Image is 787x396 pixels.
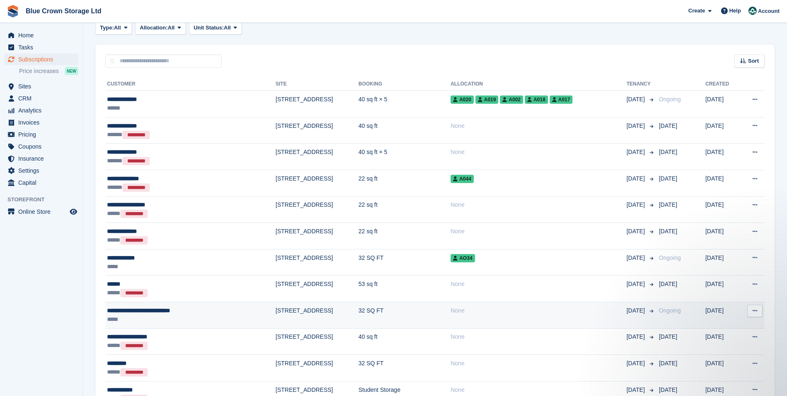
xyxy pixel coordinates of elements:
[626,254,646,262] span: [DATE]
[705,117,739,144] td: [DATE]
[500,95,523,104] span: A002
[550,95,573,104] span: A017
[358,117,451,144] td: 40 sq ft
[4,165,78,176] a: menu
[140,24,168,32] span: Allocation:
[224,24,231,32] span: All
[475,95,499,104] span: A019
[451,254,475,262] span: AO34
[705,196,739,223] td: [DATE]
[451,332,626,341] div: None
[626,148,646,156] span: [DATE]
[275,223,358,249] td: [STREET_ADDRESS]
[451,280,626,288] div: None
[626,95,646,104] span: [DATE]
[659,333,677,340] span: [DATE]
[626,359,646,368] span: [DATE]
[100,24,114,32] span: Type:
[659,96,681,103] span: Ongoing
[189,21,242,34] button: Unit Status: All
[4,141,78,152] a: menu
[451,122,626,130] div: None
[451,175,474,183] span: A044
[18,165,68,176] span: Settings
[659,122,677,129] span: [DATE]
[22,4,105,18] a: Blue Crown Storage Ltd
[705,223,739,249] td: [DATE]
[626,332,646,341] span: [DATE]
[275,328,358,355] td: [STREET_ADDRESS]
[18,54,68,65] span: Subscriptions
[626,122,646,130] span: [DATE]
[4,54,78,65] a: menu
[451,200,626,209] div: None
[18,105,68,116] span: Analytics
[659,149,677,155] span: [DATE]
[275,196,358,223] td: [STREET_ADDRESS]
[451,95,474,104] span: A020
[758,7,780,15] span: Account
[275,170,358,196] td: [STREET_ADDRESS]
[18,141,68,152] span: Coupons
[748,7,757,15] img: John Marshall
[358,91,451,117] td: 40 sq ft × 5
[4,42,78,53] a: menu
[68,207,78,217] a: Preview store
[626,280,646,288] span: [DATE]
[451,359,626,368] div: None
[18,81,68,92] span: Sites
[659,228,677,235] span: [DATE]
[659,307,681,314] span: Ongoing
[451,227,626,236] div: None
[275,91,358,117] td: [STREET_ADDRESS]
[105,78,275,91] th: Customer
[18,177,68,188] span: Capital
[358,355,451,381] td: 32 SQ FT
[275,249,358,276] td: [STREET_ADDRESS]
[7,5,19,17] img: stora-icon-8386f47178a22dfd0bd8f6a31ec36ba5ce8667c1dd55bd0f319d3a0aa187defe.svg
[4,93,78,104] a: menu
[358,249,451,276] td: 32 SQ FT
[705,276,739,302] td: [DATE]
[95,21,132,34] button: Type: All
[4,129,78,140] a: menu
[358,276,451,302] td: 53 sq ft
[65,67,78,75] div: NEW
[659,281,677,287] span: [DATE]
[275,355,358,381] td: [STREET_ADDRESS]
[275,276,358,302] td: [STREET_ADDRESS]
[4,105,78,116] a: menu
[4,81,78,92] a: menu
[19,67,59,75] span: Price increases
[4,206,78,218] a: menu
[275,302,358,328] td: [STREET_ADDRESS]
[705,249,739,276] td: [DATE]
[451,78,626,91] th: Allocation
[4,29,78,41] a: menu
[705,170,739,196] td: [DATE]
[135,21,186,34] button: Allocation: All
[451,148,626,156] div: None
[194,24,224,32] span: Unit Status:
[705,91,739,117] td: [DATE]
[659,201,677,208] span: [DATE]
[275,144,358,170] td: [STREET_ADDRESS]
[705,78,739,91] th: Created
[358,144,451,170] td: 40 sq ft × 5
[626,386,646,394] span: [DATE]
[18,117,68,128] span: Invoices
[626,227,646,236] span: [DATE]
[451,386,626,394] div: None
[358,78,451,91] th: Booking
[114,24,121,32] span: All
[18,129,68,140] span: Pricing
[705,355,739,381] td: [DATE]
[688,7,705,15] span: Create
[626,174,646,183] span: [DATE]
[525,95,548,104] span: A018
[358,328,451,355] td: 40 sq ft
[4,153,78,164] a: menu
[358,196,451,223] td: 22 sq ft
[659,386,677,393] span: [DATE]
[748,57,759,65] span: Sort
